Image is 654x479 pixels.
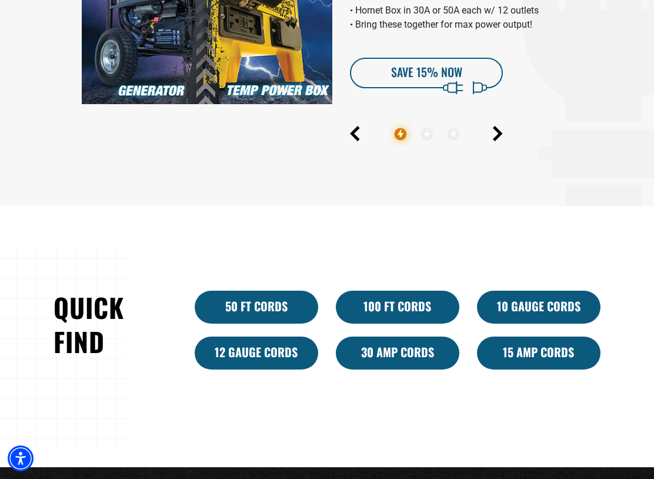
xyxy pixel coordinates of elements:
a: 100 Ft Cords [336,291,459,324]
button: Next [493,126,503,141]
h2: Quick Find [54,291,177,359]
a: 30 Amp Cords [336,337,459,370]
button: Previous [350,126,360,141]
a: 50 ft cords [195,291,318,324]
div: Accessibility Menu [8,445,34,471]
a: 15 Amp Cords [477,337,600,370]
a: 12 Gauge Cords [195,337,318,370]
a: 10 Gauge Cords [477,291,600,324]
a: SAVE 15% Now [350,58,503,88]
